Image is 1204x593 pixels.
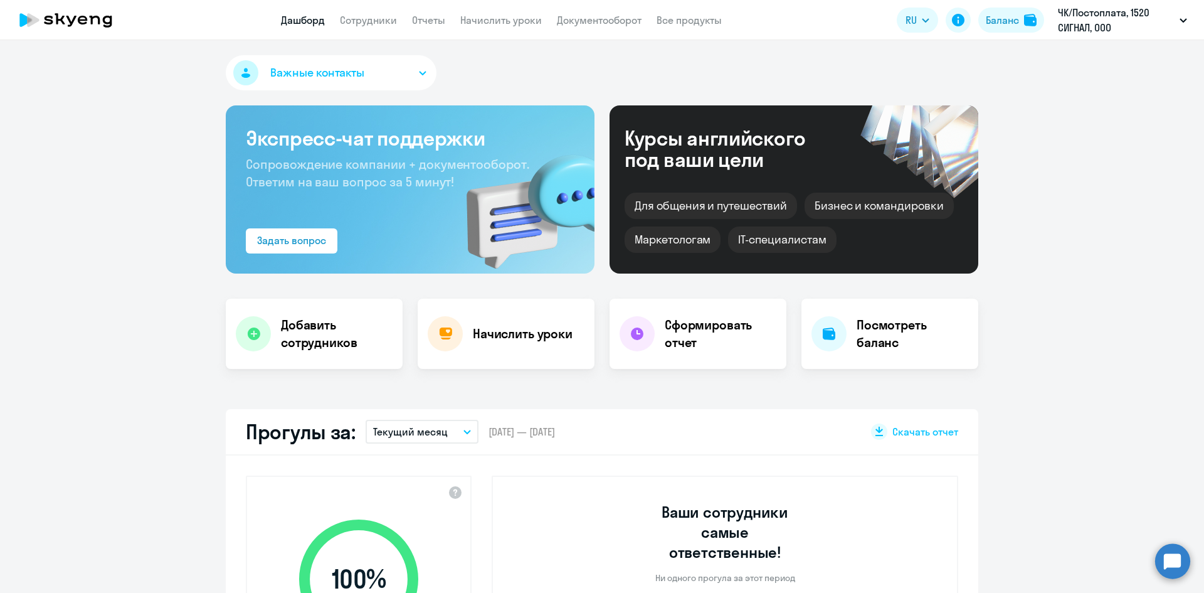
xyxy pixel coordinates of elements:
[373,424,448,439] p: Текущий месяц
[281,14,325,26] a: Дашборд
[226,55,436,90] button: Важные контакты
[645,502,806,562] h3: Ваши сотрудники самые ответственные!
[412,14,445,26] a: Отчеты
[340,14,397,26] a: Сотрудники
[665,316,776,351] h4: Сформировать отчет
[246,126,574,151] h3: Экспресс-чат поддержки
[460,14,542,26] a: Начислить уроки
[270,65,364,81] span: Важные контакты
[728,227,836,253] div: IT-специалистам
[805,193,954,219] div: Бизнес и командировки
[448,132,594,274] img: bg-img
[1024,14,1037,26] img: balance
[906,13,917,28] span: RU
[473,325,573,343] h4: Начислить уроки
[246,419,356,444] h2: Прогулы за:
[625,227,721,253] div: Маркетологам
[625,127,839,170] div: Курсы английского под ваши цели
[246,228,337,254] button: Задать вопрос
[625,193,797,219] div: Для общения и путешествий
[557,14,642,26] a: Документооборот
[257,233,326,248] div: Задать вопрос
[897,8,938,33] button: RU
[892,425,958,439] span: Скачать отчет
[857,316,968,351] h4: Посмотреть баланс
[1058,5,1175,35] p: ЧК/Постоплата, 1520 СИГНАЛ, ООО
[657,14,722,26] a: Все продукты
[366,420,478,444] button: Текущий месяц
[978,8,1044,33] button: Балансbalance
[655,572,795,584] p: Ни одного прогула за этот период
[281,316,393,351] h4: Добавить сотрудников
[1052,5,1193,35] button: ЧК/Постоплата, 1520 СИГНАЛ, ООО
[488,425,555,439] span: [DATE] — [DATE]
[986,13,1019,28] div: Баланс
[246,156,529,190] span: Сопровождение компании + документооборот. Ответим на ваш вопрос за 5 минут!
